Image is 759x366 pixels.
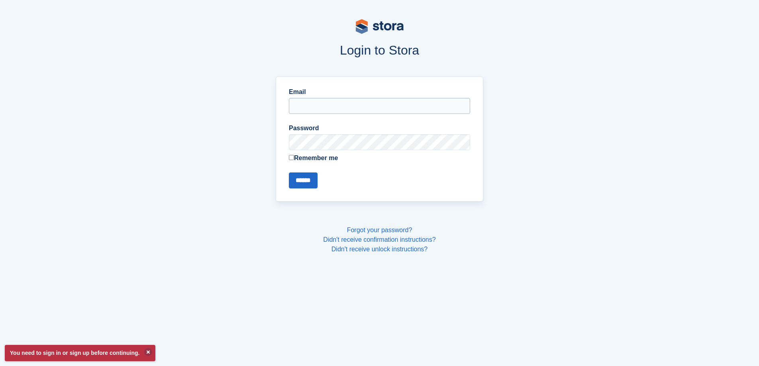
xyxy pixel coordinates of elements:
[331,246,428,252] a: Didn't receive unlock instructions?
[347,227,412,233] a: Forgot your password?
[124,43,635,57] h1: Login to Stora
[289,155,294,160] input: Remember me
[289,153,470,163] label: Remember me
[289,123,470,133] label: Password
[289,87,470,97] label: Email
[323,236,435,243] a: Didn't receive confirmation instructions?
[5,345,155,361] p: You need to sign in or sign up before continuing.
[356,19,404,34] img: stora-logo-53a41332b3708ae10de48c4981b4e9114cc0af31d8433b30ea865607fb682f29.svg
